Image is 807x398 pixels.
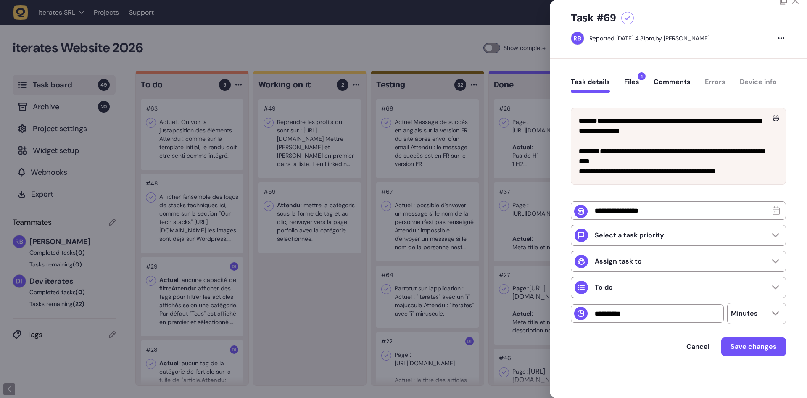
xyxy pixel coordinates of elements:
button: Comments [654,78,691,93]
p: To do [595,283,613,292]
button: Files [624,78,639,93]
div: Reported [DATE] 4.31pm, [589,34,655,42]
span: 1 [638,72,646,80]
button: Cancel [678,338,718,355]
p: Minutes [731,309,758,318]
img: Rodolphe Balay [571,32,584,45]
p: Assign task to [595,257,642,266]
h5: Task #69 [571,11,616,25]
button: Task details [571,78,610,93]
button: Save changes [721,337,786,356]
span: Save changes [731,343,777,350]
span: Cancel [686,343,709,350]
p: Select a task priority [595,231,664,240]
div: by [PERSON_NAME] [589,34,709,42]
